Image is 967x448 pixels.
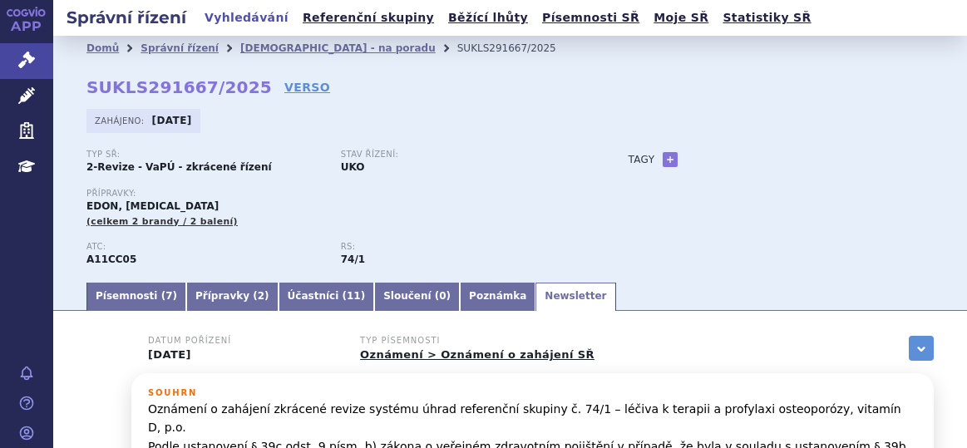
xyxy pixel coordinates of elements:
[86,42,119,54] a: Domů
[298,7,439,29] a: Referenční skupiny
[443,7,533,29] a: Běžící lhůty
[535,283,615,311] a: Newsletter
[86,189,595,199] p: Přípravky:
[347,290,361,302] span: 11
[374,283,460,311] a: Sloučení (0)
[341,242,579,252] p: RS:
[165,290,172,302] span: 7
[86,77,272,97] strong: SUKLS291667/2025
[148,336,339,346] h3: Datum pořízení
[186,283,279,311] a: Přípravky (2)
[86,254,136,265] strong: CHOLEKALCIFEROL
[148,348,339,362] p: [DATE]
[86,242,324,252] p: ATC:
[86,200,219,212] span: EDON, [MEDICAL_DATA]
[53,6,200,29] h2: Správní řízení
[341,254,365,265] strong: léčiva k terapii a profylaxi osteoporózy, vitamin D, p.o.
[200,7,294,29] a: Vyhledávání
[141,42,219,54] a: Správní řízení
[718,7,816,29] a: Statistiky SŘ
[460,283,535,311] a: Poznámka
[86,216,238,227] span: (celkem 2 brandy / 2 balení)
[628,150,654,170] h3: Tagy
[360,348,595,361] a: Oznámení > Oznámení o zahájení SŘ
[341,161,365,173] strong: UKO
[86,283,186,311] a: Písemnosti (7)
[86,150,324,160] p: Typ SŘ:
[649,7,713,29] a: Moje SŘ
[148,388,917,398] h3: Souhrn
[909,336,934,361] a: zobrazit vše
[86,161,272,173] strong: 2-Revize - VaPÚ - zkrácené řízení
[258,290,264,302] span: 2
[95,114,147,127] span: Zahájeno:
[152,115,192,126] strong: [DATE]
[279,283,375,311] a: Účastníci (11)
[284,79,330,96] a: VERSO
[457,36,578,61] li: SUKLS291667/2025
[439,290,446,302] span: 0
[240,42,436,54] a: [DEMOGRAPHIC_DATA] - na poradu
[341,150,579,160] p: Stav řízení:
[663,152,678,167] a: +
[360,336,595,346] h3: Typ písemnosti
[537,7,644,29] a: Písemnosti SŘ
